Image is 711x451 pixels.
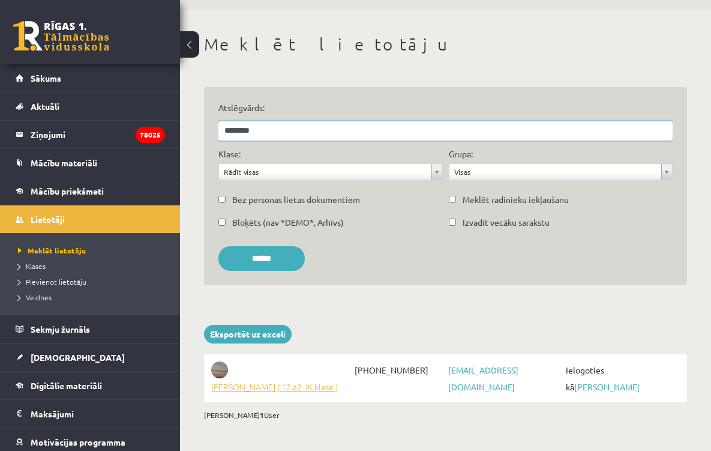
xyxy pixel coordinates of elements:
span: Motivācijas programma [31,437,125,447]
a: Rādīt visas [219,164,442,180]
span: Rādīt visas [224,164,427,180]
a: [PERSON_NAME] [574,381,640,392]
i: 78025 [136,127,165,143]
label: Bloķēts (nav *DEMO*, Arhīvs) [232,216,344,229]
a: Meklēt lietotāju [18,245,168,256]
span: Aktuāli [31,101,59,112]
div: [PERSON_NAME] User [204,410,687,420]
a: Mācību materiāli [16,149,165,177]
span: Mācību materiāli [31,157,97,168]
a: Veidnes [18,292,168,303]
b: 1 [260,410,264,420]
span: Mācību priekšmeti [31,186,104,196]
a: [PERSON_NAME] ( 12.a2 JK klase ) [211,362,352,395]
a: Maksājumi [16,400,165,428]
label: Meklēt radinieku iekļaušanu [463,193,569,206]
a: Visas [449,164,673,180]
a: Sākums [16,64,165,92]
span: [PERSON_NAME] ( 12.a2 JK klase ) [211,378,338,395]
span: Klases [18,261,46,271]
h1: Meklēt lietotāju [204,34,687,55]
label: Atslēgvārds: [218,101,673,114]
a: Ziņojumi78025 [16,121,165,148]
label: Bez personas lietas dokumentiem [232,193,360,206]
img: Anastasija Sabura [211,362,228,378]
a: Pievienot lietotāju [18,276,168,287]
a: Eksportēt uz exceli [204,325,292,344]
span: Meklēt lietotāju [18,246,86,255]
span: Lietotāji [31,214,65,225]
legend: Ziņojumi [31,121,165,148]
a: Lietotāji [16,205,165,233]
a: Mācību priekšmeti [16,177,165,205]
span: Pievienot lietotāju [18,277,86,286]
span: Sākums [31,73,61,83]
span: Sekmju žurnāls [31,324,90,334]
a: Digitālie materiāli [16,372,165,399]
span: [PHONE_NUMBER] [352,362,445,378]
label: Izvadīt vecāku sarakstu [463,216,550,229]
span: Veidnes [18,292,52,302]
span: Digitālie materiāli [31,380,102,391]
span: [DEMOGRAPHIC_DATA] [31,352,125,363]
a: Aktuāli [16,92,165,120]
label: Klase: [218,148,241,160]
a: [EMAIL_ADDRESS][DOMAIN_NAME] [448,365,518,392]
label: Grupa: [449,148,473,160]
a: Rīgas 1. Tālmācības vidusskola [13,21,109,51]
a: Klases [18,261,168,271]
a: [DEMOGRAPHIC_DATA] [16,344,165,371]
a: Sekmju žurnāls [16,315,165,343]
span: Visas [454,164,657,180]
legend: Maksājumi [31,400,165,428]
span: Ielogoties kā [563,362,680,395]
